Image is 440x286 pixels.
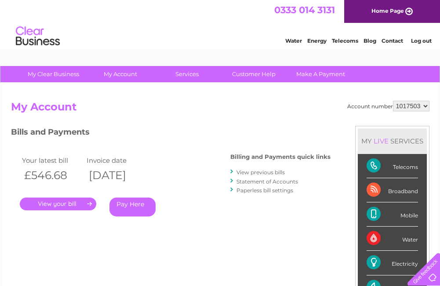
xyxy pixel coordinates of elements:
[15,23,60,50] img: logo.png
[367,178,418,202] div: Broadband
[11,126,331,141] h3: Bills and Payments
[372,137,390,145] div: LIVE
[236,178,298,185] a: Statement of Accounts
[285,37,302,44] a: Water
[84,66,156,82] a: My Account
[358,128,427,154] div: MY SERVICES
[84,154,149,166] td: Invoice date
[367,227,418,251] div: Water
[17,66,90,82] a: My Clear Business
[367,202,418,227] div: Mobile
[236,169,285,176] a: View previous bills
[236,187,293,194] a: Paperless bill settings
[20,166,85,184] th: £546.68
[84,166,149,184] th: [DATE]
[230,154,331,160] h4: Billing and Payments quick links
[367,251,418,275] div: Electricity
[13,5,428,43] div: Clear Business is a trading name of Verastar Limited (registered in [GEOGRAPHIC_DATA] No. 3667643...
[382,37,403,44] a: Contact
[218,66,290,82] a: Customer Help
[109,198,156,216] a: Pay Here
[11,101,429,117] h2: My Account
[20,198,96,210] a: .
[332,37,358,44] a: Telecoms
[20,154,85,166] td: Your latest bill
[307,37,327,44] a: Energy
[364,37,376,44] a: Blog
[411,37,432,44] a: Log out
[284,66,357,82] a: Make A Payment
[347,101,429,111] div: Account number
[151,66,223,82] a: Services
[367,154,418,178] div: Telecoms
[274,4,335,15] a: 0333 014 3131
